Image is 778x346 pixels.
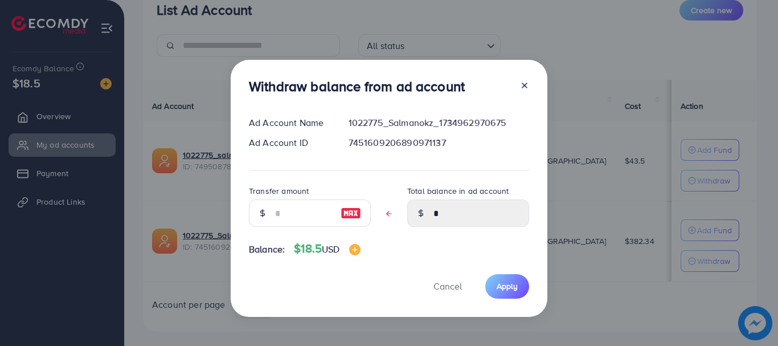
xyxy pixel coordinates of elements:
div: 7451609206890971137 [339,136,538,149]
span: Apply [497,280,518,292]
button: Apply [485,274,529,299]
label: Total balance in ad account [407,185,509,197]
div: Ad Account Name [240,116,339,129]
h4: $18.5 [294,242,360,256]
button: Cancel [419,274,476,299]
div: Ad Account ID [240,136,339,149]
span: Cancel [433,280,462,292]
label: Transfer amount [249,185,309,197]
h3: Withdraw balance from ad account [249,78,465,95]
img: image [349,244,361,255]
div: 1022775_Salmanokz_1734962970675 [339,116,538,129]
span: Balance: [249,243,285,256]
span: USD [322,243,339,255]
img: image [341,206,361,220]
